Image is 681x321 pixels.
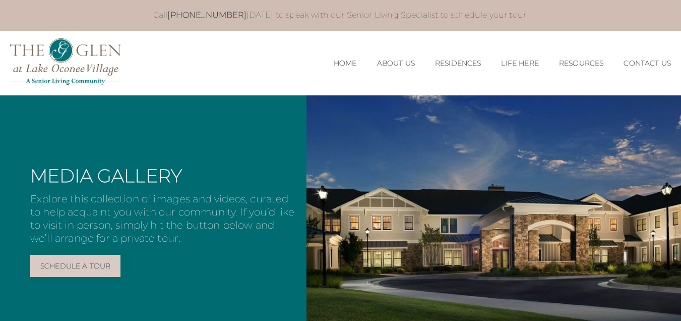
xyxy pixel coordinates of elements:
[10,38,121,85] img: The Glen Lake Oconee Home
[377,59,415,68] a: About Us
[30,255,120,277] a: Schedule a Tour
[44,10,637,21] p: Call [DATE] to speak with our Senior Living Specialist to schedule your tour.
[624,59,671,68] a: Contact Us
[30,167,296,185] h2: Media Gallery
[334,59,357,68] a: Home
[501,59,538,68] a: Life Here
[167,10,246,20] a: [PHONE_NUMBER]
[435,59,481,68] a: Residences
[30,192,296,245] p: Explore this collection of images and videos, curated to help acquaint you with our community. If...
[559,59,603,68] a: Resources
